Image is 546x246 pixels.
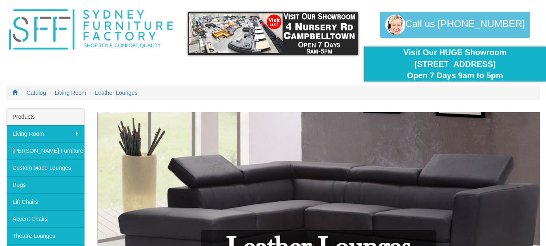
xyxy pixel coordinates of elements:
[6,125,84,142] a: Living Room
[370,47,540,81] div: Visit Our HUGE Showroom [STREET_ADDRESS] Open 7 Days 9am to 5pm
[6,210,84,227] a: Accent Chairs
[6,8,176,52] img: Sydney Furniture Factory
[6,142,84,159] a: [PERSON_NAME] Furniture
[27,90,46,96] a: Catalog
[6,193,84,210] a: Lift Chairs
[95,90,137,96] a: Leather Lounges
[55,90,86,96] a: Living Room
[188,12,358,55] img: showroom.gif
[6,109,84,125] div: Products
[6,227,84,244] a: Theatre Lounges
[6,159,84,176] a: Custom Made Lounges
[6,176,84,193] a: Rugs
